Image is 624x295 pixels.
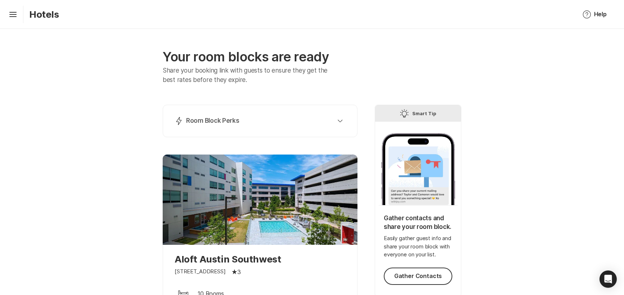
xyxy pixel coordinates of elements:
p: Aloft Austin Southwest [175,253,346,265]
p: Smart Tip [412,109,436,118]
button: Room Block Perks [172,114,348,128]
button: Gather Contacts [384,268,452,285]
div: Open Intercom Messenger [599,270,617,288]
button: Help [574,6,615,23]
p: Your room blocks are ready [163,49,357,65]
p: Share your booking link with guests to ensure they get the best rates before they expire. [163,66,338,84]
p: Gather contacts and share your room block. [384,214,452,231]
p: 3 [237,268,241,276]
p: Hotels [29,9,59,20]
p: Room Block Perks [186,117,240,125]
p: Easily gather guest info and share your room block with everyone on your list. [384,234,452,259]
p: [STREET_ADDRESS] [175,268,226,276]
